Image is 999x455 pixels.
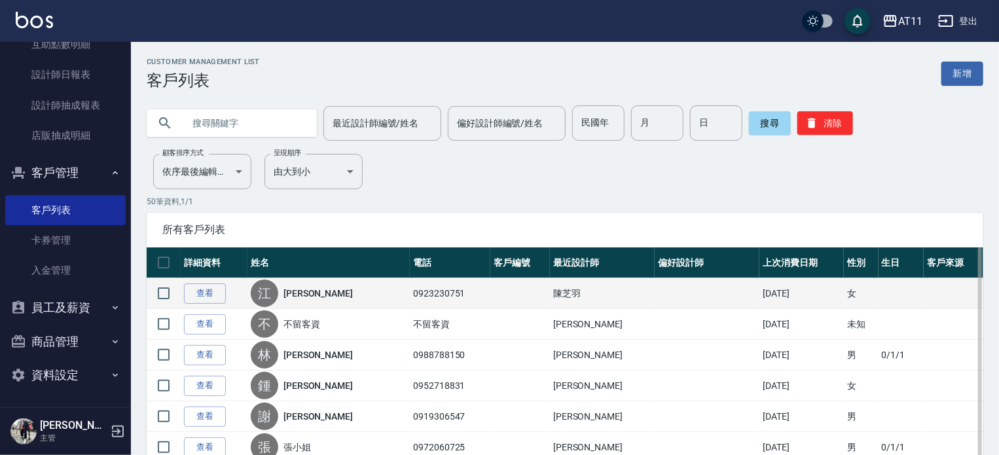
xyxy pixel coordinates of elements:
td: 0/1/1 [879,340,924,371]
button: 資料設定 [5,358,126,392]
td: 不留客資 [410,309,490,340]
th: 詳細資料 [181,247,247,278]
td: 0923230751 [410,278,490,309]
p: 50 筆資料, 1 / 1 [147,196,983,208]
h3: 客戶列表 [147,71,260,90]
td: [PERSON_NAME] [550,309,655,340]
th: 偏好設計師 [655,247,759,278]
div: 江 [251,280,278,307]
h5: [PERSON_NAME] [40,419,107,432]
th: 客戶編號 [490,247,550,278]
a: [PERSON_NAME] [283,410,353,423]
td: [DATE] [759,371,844,401]
th: 性別 [844,247,878,278]
div: 由大到小 [264,154,363,189]
div: 鍾 [251,372,278,399]
a: 查看 [184,376,226,396]
td: [PERSON_NAME] [550,401,655,432]
input: 搜尋關鍵字 [183,105,306,141]
button: 客戶管理 [5,156,126,190]
h2: Customer Management List [147,58,260,66]
a: 設計師日報表 [5,60,126,90]
td: 0919306547 [410,401,490,432]
button: 登出 [933,9,983,33]
td: 未知 [844,309,878,340]
a: [PERSON_NAME] [283,379,353,392]
td: 女 [844,278,878,309]
button: 員工及薪資 [5,291,126,325]
button: 搜尋 [749,111,791,135]
label: 呈現順序 [274,148,301,158]
a: 卡券管理 [5,225,126,255]
div: 不 [251,310,278,338]
a: 查看 [184,407,226,427]
a: 客戶列表 [5,195,126,225]
td: 男 [844,401,878,432]
p: 主管 [40,432,107,444]
a: 張小姐 [283,441,311,454]
label: 顧客排序方式 [162,148,204,158]
td: 0952718831 [410,371,490,401]
th: 上次消費日期 [759,247,844,278]
td: [DATE] [759,401,844,432]
img: Person [10,418,37,445]
a: 查看 [184,314,226,335]
th: 姓名 [247,247,410,278]
td: [DATE] [759,278,844,309]
a: 互助點數明細 [5,29,126,60]
span: 所有客戶列表 [162,223,968,236]
td: 男 [844,340,878,371]
div: 謝 [251,403,278,430]
th: 生日 [879,247,924,278]
td: 女 [844,371,878,401]
div: AT11 [898,13,922,29]
img: Logo [16,12,53,28]
a: 查看 [184,283,226,304]
th: 電話 [410,247,490,278]
td: [DATE] [759,340,844,371]
button: AT11 [877,8,928,35]
a: 店販抽成明細 [5,120,126,151]
td: 陳芝羽 [550,278,655,309]
a: 入金管理 [5,255,126,285]
a: [PERSON_NAME] [283,287,353,300]
th: 客戶來源 [924,247,983,278]
div: 依序最後編輯時間 [153,154,251,189]
a: 設計師抽成報表 [5,90,126,120]
td: [PERSON_NAME] [550,340,655,371]
button: 清除 [797,111,853,135]
a: 不留客資 [283,318,320,331]
td: [DATE] [759,309,844,340]
td: [PERSON_NAME] [550,371,655,401]
div: 林 [251,341,278,369]
a: 新增 [941,62,983,86]
a: 查看 [184,345,226,365]
a: [PERSON_NAME] [283,348,353,361]
td: 0988788150 [410,340,490,371]
button: 商品管理 [5,325,126,359]
th: 最近設計師 [550,247,655,278]
button: save [845,8,871,34]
